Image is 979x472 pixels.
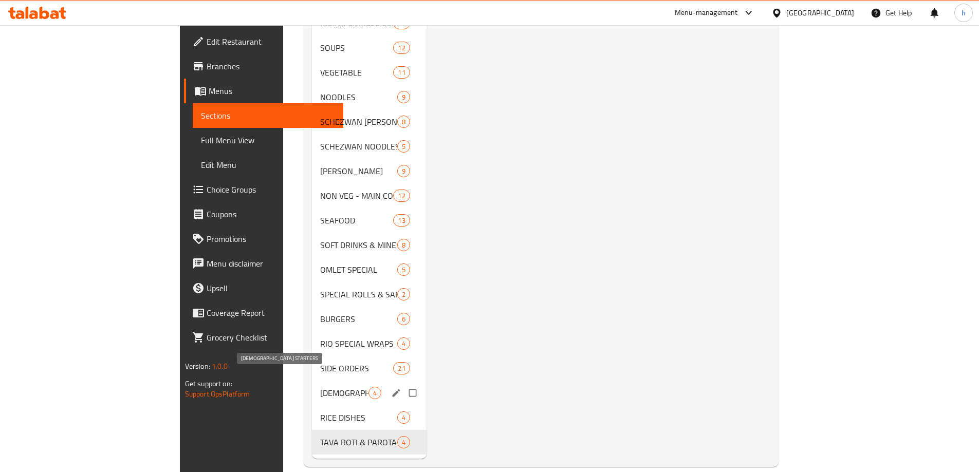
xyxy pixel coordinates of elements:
[184,54,343,79] a: Branches
[398,314,410,324] span: 6
[184,300,343,325] a: Coverage Report
[394,68,409,78] span: 11
[393,362,410,374] div: items
[320,116,397,128] span: SCHEZWAN [PERSON_NAME]
[184,177,343,202] a: Choice Groups
[393,66,410,79] div: items
[394,216,409,225] span: 13
[397,337,410,350] div: items
[193,103,343,128] a: Sections
[201,159,335,171] span: Edit Menu
[397,288,410,300] div: items
[207,307,335,319] span: Coverage Report
[398,339,410,349] span: 4
[193,128,343,153] a: Full Menu View
[312,109,427,134] div: SCHEZWAN [PERSON_NAME]8
[312,405,427,430] div: RICE DISHES4
[398,265,410,275] span: 5
[320,313,397,325] span: BURGERS
[312,356,427,381] div: SIDE ORDERS21
[320,411,397,424] span: RICE DISHES
[207,35,335,48] span: Edit Restaurant
[398,438,410,447] span: 4
[320,116,397,128] div: SCHEZWAN FRIED RICE
[394,43,409,53] span: 12
[312,85,427,109] div: NOODLES9
[207,257,335,270] span: Menu disclaimer
[786,7,854,18] div: [GEOGRAPHIC_DATA]
[398,142,410,152] span: 5
[184,79,343,103] a: Menus
[312,257,427,282] div: OMLET SPECIAL5
[397,263,410,276] div: items
[397,140,410,153] div: items
[390,386,405,400] button: edit
[398,413,410,423] span: 4
[397,436,410,448] div: items
[962,7,966,18] span: h
[320,436,397,448] span: TAVA ROTI & PAROTA
[184,325,343,350] a: Grocery Checklist
[393,190,410,202] div: items
[320,165,397,177] span: [PERSON_NAME]
[320,42,394,54] span: SOUPS
[320,140,397,153] span: SCHEZWAN NOODLES
[312,282,427,307] div: SPECIAL ROLLS & SANDWICHES2
[184,276,343,300] a: Upsell
[320,91,397,103] span: NOODLES
[312,208,427,233] div: SEAFOOD13
[368,387,381,399] div: items
[201,134,335,146] span: Full Menu View
[394,191,409,201] span: 12
[312,134,427,159] div: SCHEZWAN NOODLES5
[207,282,335,294] span: Upsell
[397,313,410,325] div: items
[312,233,427,257] div: SOFT DRINKS & MINERAL WATER8
[397,239,410,251] div: items
[320,190,394,202] span: NON VEG - MAIN COURSE
[207,183,335,196] span: Choice Groups
[312,60,427,85] div: VEGETABLE11
[207,331,335,344] span: Grocery Checklist
[312,331,427,356] div: RIO SPECIAL WRAPS4
[393,214,410,226] div: items
[184,226,343,251] a: Promotions
[398,290,410,299] span: 2
[312,159,427,183] div: [PERSON_NAME]9
[394,364,409,373] span: 21
[398,117,410,127] span: 8
[312,35,427,60] div: SOUPS12
[185,360,210,373] span: Version:
[209,85,335,97] span: Menus
[320,288,397,300] span: SPECIAL ROLLS & SANDWICHES
[320,239,397,251] span: SOFT DRINKS & MINERAL WATER
[201,109,335,122] span: Sections
[397,116,410,128] div: items
[397,411,410,424] div: items
[369,388,381,398] span: 4
[185,377,232,390] span: Get support on:
[320,214,394,226] span: SEAFOOD
[312,307,427,331] div: BURGERS6
[320,263,397,276] span: OMLET SPECIAL
[398,92,410,102] span: 9
[397,91,410,103] div: items
[320,337,397,350] span: RIO SPECIAL WRAPS
[207,60,335,72] span: Branches
[184,29,343,54] a: Edit Restaurant
[320,66,394,79] span: VEGETABLE
[212,360,228,373] span: 1.0.0
[207,208,335,220] span: Coupons
[675,7,738,19] div: Menu-management
[398,240,410,250] span: 8
[312,183,427,208] div: NON VEG - MAIN COURSE12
